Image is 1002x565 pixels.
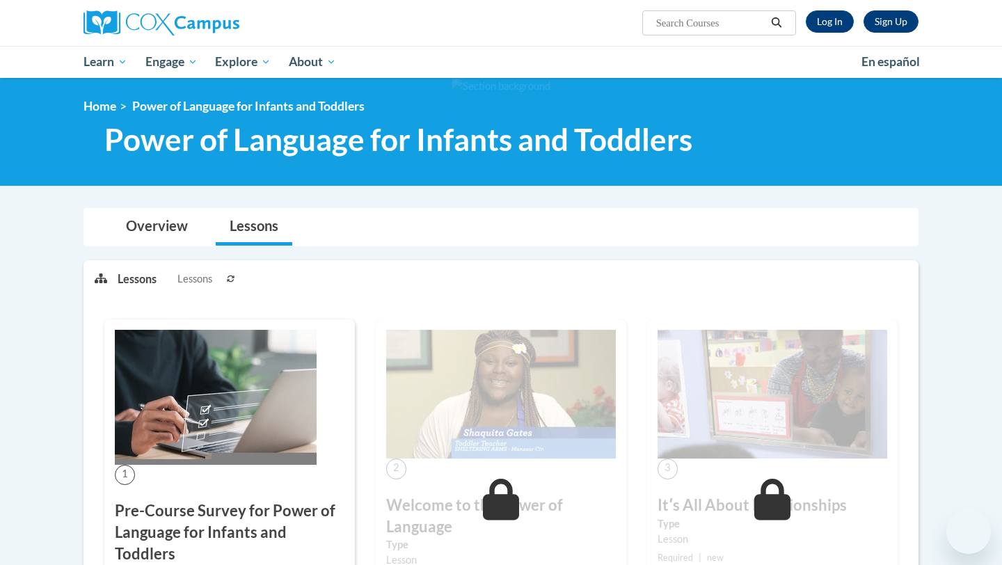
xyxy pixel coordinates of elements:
img: Course Image [658,330,887,459]
span: About [289,54,336,70]
span: En español [861,54,920,69]
img: Course Image [115,330,317,465]
p: Lessons [118,271,157,287]
a: En español [852,47,929,77]
h3: Pre-Course Survey for Power of Language for Infants and Toddlers [115,500,344,564]
a: Log In [806,10,854,33]
span: 3 [658,459,678,479]
input: Search Courses [655,15,766,31]
iframe: Button to launch messaging window [946,509,991,554]
h3: Welcome to the Power of Language [386,495,616,538]
span: Learn [83,54,127,70]
div: Lesson [658,532,887,547]
a: Overview [112,209,202,246]
a: Lessons [216,209,292,246]
span: Power of Language for Infants and Toddlers [132,99,365,113]
a: Cox Campus [83,10,348,35]
label: Type [658,516,887,532]
label: Type [386,537,616,552]
a: Register [864,10,918,33]
span: 1 [115,465,135,485]
img: Cox Campus [83,10,239,35]
button: Search [766,15,787,31]
img: Section background [452,79,550,94]
div: Main menu [63,46,939,78]
img: Course Image [386,330,616,459]
span: Lessons [177,271,212,287]
span: 2 [386,459,406,479]
span: new [707,552,724,563]
span: | [699,552,701,563]
a: Learn [74,46,136,78]
span: Required [658,552,693,563]
span: Power of Language for Infants and Toddlers [104,121,692,158]
span: Explore [215,54,271,70]
h3: Itʹs All About Relationships [658,495,887,516]
a: Explore [206,46,280,78]
a: About [280,46,345,78]
a: Engage [136,46,207,78]
a: Home [83,99,116,113]
span: Engage [145,54,198,70]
